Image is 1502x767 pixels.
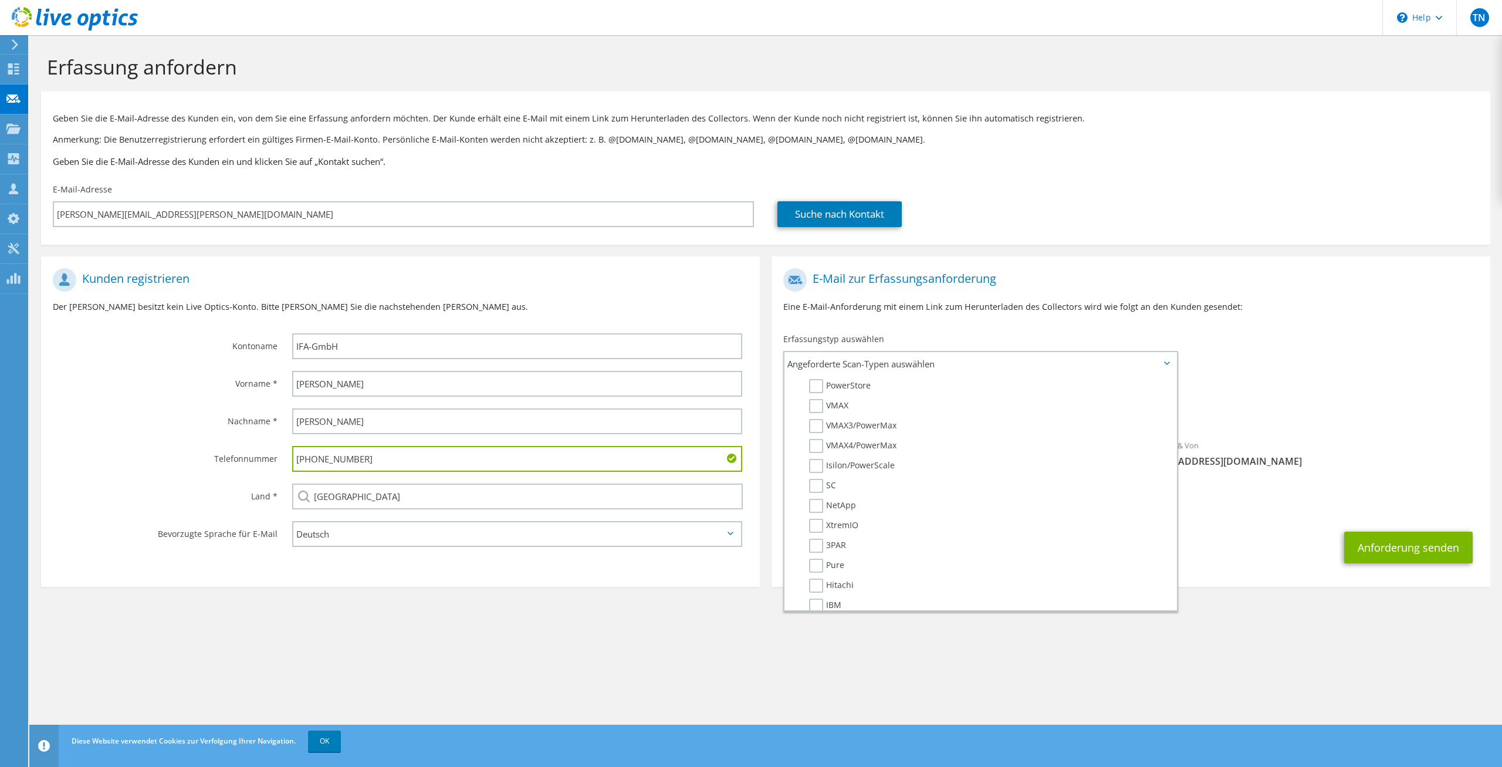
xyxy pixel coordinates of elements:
[809,539,846,553] label: 3PAR
[772,380,1490,427] div: Angeforderte Erfassungen
[308,731,341,752] a: OK
[784,352,1176,376] span: Angeforderte Scan-Typen auswählen
[809,559,844,573] label: Pure
[777,201,902,227] a: Suche nach Kontakt
[53,408,278,427] label: Nachname *
[1344,532,1473,563] button: Anforderung senden
[809,519,858,533] label: XtremIO
[783,300,1479,313] p: Eine E-Mail-Anforderung mit einem Link zum Herunterladen des Collectors wird wie folgt an den Kun...
[72,736,296,746] span: Diese Website verwendet Cookies zur Verfolgung Ihrer Navigation.
[772,433,1131,474] div: An
[53,521,278,540] label: Bevorzugte Sprache für E-Mail
[53,371,278,390] label: Vorname *
[809,419,897,433] label: VMAX3/PowerMax
[53,155,1479,168] h3: Geben Sie die E-Mail-Adresse des Kunden ein und klicken Sie auf „Kontakt suchen“.
[53,112,1479,125] p: Geben Sie die E-Mail-Adresse des Kunden ein, von dem Sie eine Erfassung anfordern möchten. Der Ku...
[53,300,748,313] p: Der [PERSON_NAME] besitzt kein Live Optics-Konto. Bitte [PERSON_NAME] Sie die nachstehenden [PERS...
[809,459,895,473] label: Isilon/PowerScale
[53,268,742,292] h1: Kunden registrieren
[783,333,884,345] label: Erfassungstyp auswählen
[53,184,112,195] label: E-Mail-Adresse
[809,439,897,453] label: VMAX4/PowerMax
[1131,433,1490,474] div: Absender & Von
[809,599,841,613] label: IBM
[1397,12,1408,23] svg: \n
[783,268,1473,292] h1: E-Mail zur Erfassungsanforderung
[53,446,278,465] label: Telefonnummer
[47,55,1479,79] h1: Erfassung anfordern
[53,333,278,352] label: Kontoname
[1470,8,1489,27] span: TN
[809,399,848,413] label: VMAX
[809,499,856,513] label: NetApp
[809,479,836,493] label: SC
[53,133,1479,146] p: Anmerkung: Die Benutzerregistrierung erfordert ein gültiges Firmen-E-Mail-Konto. Persönliche E-Ma...
[772,479,1490,520] div: CC & Antworten an
[809,379,871,393] label: PowerStore
[1142,455,1478,468] span: [EMAIL_ADDRESS][DOMAIN_NAME]
[53,484,278,502] label: Land *
[809,579,854,593] label: Hitachi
